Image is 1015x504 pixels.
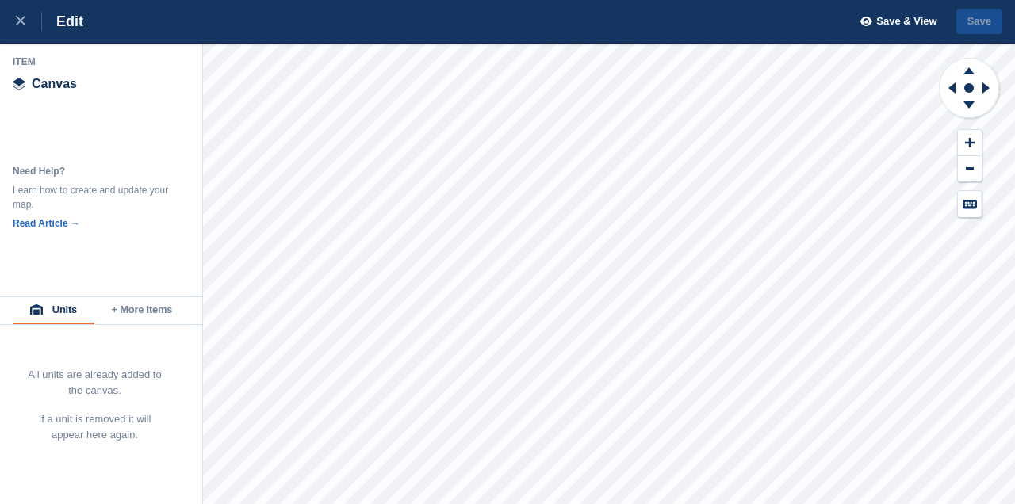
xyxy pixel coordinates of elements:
button: Zoom In [958,130,982,156]
p: If a unit is removed it will appear here again. [27,411,163,443]
div: Learn how to create and update your map. [13,183,171,212]
div: Item [13,55,190,68]
button: Units [13,297,94,324]
button: + More Items [94,297,190,324]
p: All units are already added to the canvas. [27,367,163,399]
span: Canvas [32,78,77,90]
button: Zoom Out [958,156,982,182]
button: Save & View [852,9,937,35]
img: canvas-icn.9d1aba5b.svg [13,78,25,90]
a: Read Article → [13,218,80,229]
div: Edit [42,12,83,31]
button: Keyboard Shortcuts [958,191,982,217]
div: Need Help? [13,164,171,178]
button: Save [956,9,1002,35]
span: Save & View [876,13,936,29]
